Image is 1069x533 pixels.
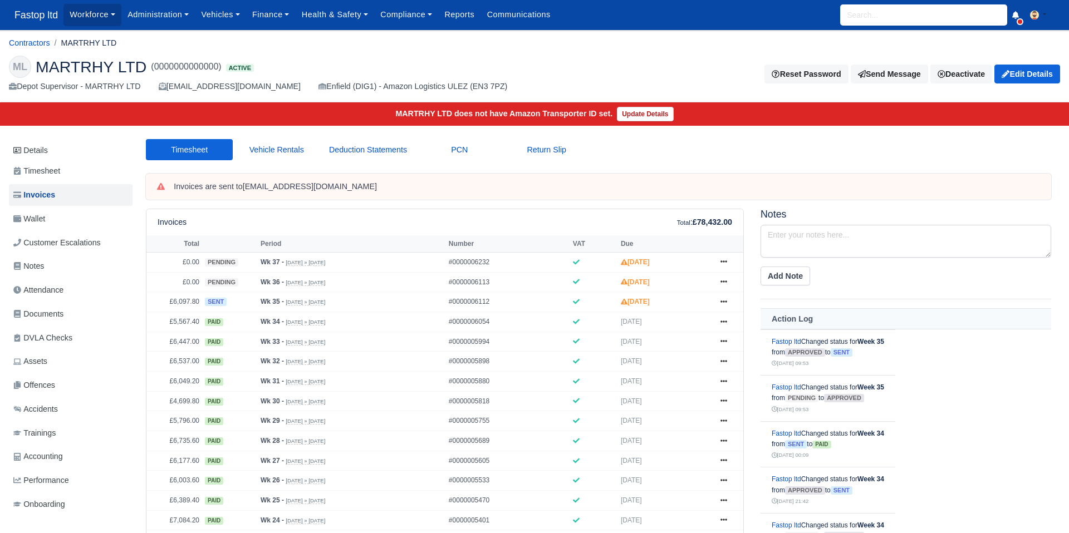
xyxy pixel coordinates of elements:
[205,318,223,326] span: paid
[785,348,825,357] span: approved
[13,189,55,201] span: Invoices
[857,338,884,346] strong: Week 35
[195,4,246,26] a: Vehicles
[261,437,284,445] strong: Wk 28 -
[9,446,133,467] a: Accounting
[9,232,133,254] a: Customer Escalations
[205,338,223,346] span: paid
[286,477,325,484] small: [DATE] » [DATE]
[617,107,673,121] a: Update Details
[851,65,928,83] a: Send Message
[9,4,63,26] a: Fastop ltd
[146,139,233,161] a: Timesheet
[286,497,325,504] small: [DATE] » [DATE]
[446,491,570,511] td: #0000005470
[446,451,570,471] td: #0000005605
[9,38,50,47] a: Contractors
[9,327,133,349] a: DVLA Checks
[205,437,223,445] span: paid
[772,452,808,458] small: [DATE] 00:09
[824,394,864,402] span: approved
[857,475,884,483] strong: Week 34
[146,491,202,511] td: £6,389.40
[761,376,895,422] td: Changed status for from to
[857,430,884,437] strong: Week 34
[146,471,202,491] td: £6,003.60
[621,298,650,305] strong: [DATE]
[446,411,570,431] td: #0000005755
[205,278,238,287] span: pending
[146,332,202,352] td: £6,447.00
[261,457,284,465] strong: Wk 27 -
[764,65,848,83] button: Reset Password
[13,427,56,440] span: Trainings
[13,260,44,273] span: Notes
[761,309,1051,329] th: Action Log
[9,422,133,444] a: Trainings
[446,272,570,292] td: #0000006113
[320,139,416,161] a: Deduction Statements
[785,394,818,402] span: pending
[146,312,202,332] td: £5,567.40
[258,235,446,252] th: Period
[446,471,570,491] td: #0000005533
[831,348,852,357] span: sent
[261,357,284,365] strong: Wk 32 -
[772,383,801,391] a: Fastop ltd
[621,516,642,524] span: [DATE]
[446,431,570,451] td: #0000005689
[205,398,223,406] span: paid
[930,65,992,83] a: Deactivate
[261,278,284,286] strong: Wk 36 -
[13,165,60,177] span: Timesheet
[446,372,570,392] td: #0000005880
[296,4,375,26] a: Health & Safety
[621,278,650,286] strong: [DATE]
[785,486,825,495] span: approved
[772,521,801,529] a: Fastop ltd
[677,219,690,226] small: Total
[812,441,831,448] span: paid
[831,486,852,495] span: sent
[446,352,570,372] td: #0000005898
[286,319,325,325] small: [DATE] » [DATE]
[146,451,202,471] td: £6,177.60
[13,332,72,344] span: DVLA Checks
[621,397,642,405] span: [DATE]
[286,398,325,405] small: [DATE] » [DATE]
[261,476,284,484] strong: Wk 26 -
[621,377,642,385] span: [DATE]
[621,318,642,325] span: [DATE]
[994,65,1060,83] a: Edit Details
[233,139,320,161] a: Vehicle Rentals
[446,253,570,273] td: #0000006232
[438,4,480,26] a: Reports
[205,517,223,525] span: paid
[261,338,284,346] strong: Wk 33 -
[226,64,254,72] span: Active
[13,498,65,511] span: Onboarding
[286,259,325,266] small: [DATE] » [DATE]
[772,360,808,366] small: [DATE] 09:53
[621,338,642,346] span: [DATE]
[677,216,732,229] div: :
[205,378,223,386] span: paid
[570,235,618,252] th: VAT
[205,298,227,306] span: sent
[1013,480,1069,533] iframe: Chat Widget
[246,4,296,26] a: Finance
[13,284,63,297] span: Attendance
[146,372,202,392] td: £6,049.20
[772,498,808,504] small: [DATE] 21:42
[761,467,895,514] td: Changed status for from to
[13,355,47,368] span: Assets
[146,352,202,372] td: £6,537.00
[205,477,223,485] span: paid
[286,517,325,524] small: [DATE] » [DATE]
[772,430,801,437] a: Fastop ltd
[13,379,55,392] span: Offences
[446,332,570,352] td: #0000005994
[261,417,284,425] strong: Wk 29 -
[261,258,284,266] strong: Wk 37 -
